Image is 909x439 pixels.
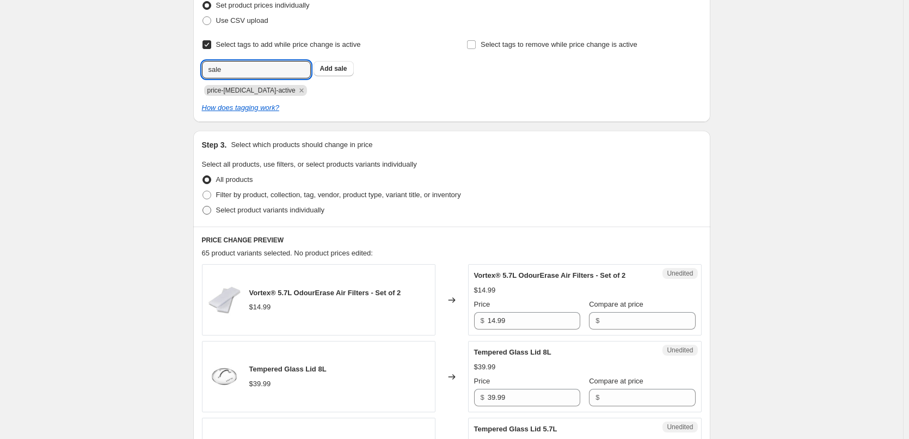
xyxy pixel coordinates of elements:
span: Price [474,377,490,385]
span: $ [595,393,599,401]
div: $14.99 [249,302,271,313]
span: $ [481,393,484,401]
div: $14.99 [474,285,496,296]
a: How does tagging work? [202,103,279,112]
span: Select product variants individually [216,206,324,214]
span: $ [481,316,484,325]
span: Unedited [667,269,693,278]
span: Compare at price [589,377,643,385]
span: 65 product variants selected. No product prices edited: [202,249,373,257]
span: Filter by product, collection, tag, vendor, product type, variant title, or inventory [216,191,461,199]
img: 210-0063-01-auoplr_49027233-5bc1-4475-a0b1-33751f9f6238_80x.jpg [208,284,241,316]
span: Tempered Glass Lid 5.7L [474,425,557,433]
span: sale [334,65,347,72]
span: Tempered Glass Lid 8L [249,365,327,373]
span: Use CSV upload [216,16,268,25]
h2: Step 3. [202,139,227,150]
div: $39.99 [249,379,271,389]
img: 213-0001-02oplr_4268f6da-d592-45df-a205-81a5b5632c23_80x.jpg [208,361,241,393]
span: Select tags to add while price change is active [216,40,361,48]
span: Vortex® 5.7L OdourErase Air Filters - Set of 2 [249,289,401,297]
span: Set product prices individually [216,1,310,9]
span: Select all products, use filters, or select products variants individually [202,160,417,168]
span: Unedited [667,423,693,431]
span: $ [595,316,599,325]
div: $39.99 [474,362,496,373]
button: Add sale [314,61,354,76]
h6: PRICE CHANGE PREVIEW [202,236,702,245]
b: Add [320,65,333,72]
button: Remove price-change-job-active [297,86,306,95]
span: price-change-job-active [207,87,296,94]
span: Compare at price [589,300,643,308]
span: Select tags to remove while price change is active [481,40,637,48]
span: Price [474,300,490,308]
input: Select tags to add [202,61,311,78]
p: Select which products should change in price [231,139,372,150]
span: Unedited [667,346,693,355]
span: Tempered Glass Lid 8L [474,348,551,356]
span: Vortex® 5.7L OdourErase Air Filters - Set of 2 [474,271,626,279]
span: All products [216,175,253,184]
